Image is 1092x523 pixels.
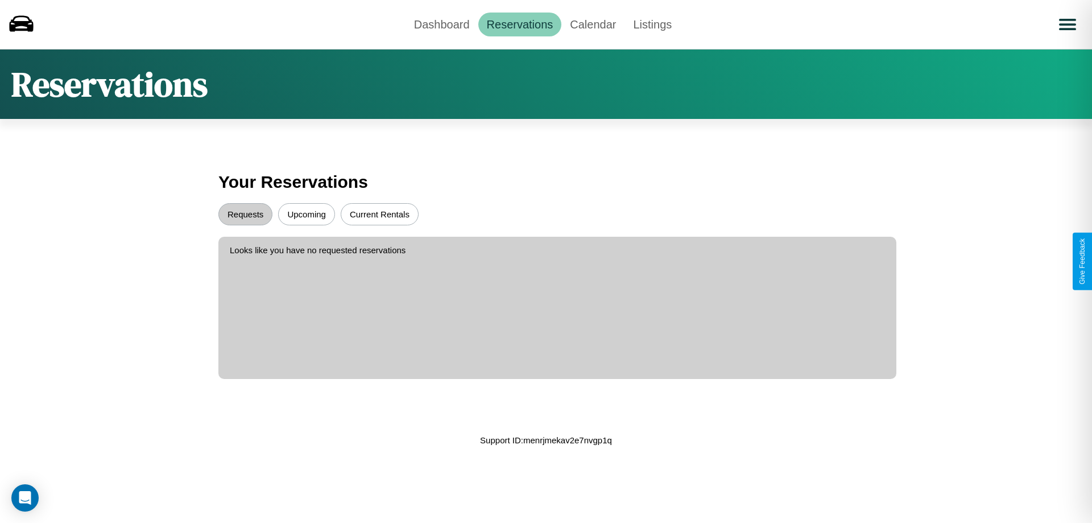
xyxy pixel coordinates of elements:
[341,203,419,225] button: Current Rentals
[478,13,562,36] a: Reservations
[230,242,885,258] p: Looks like you have no requested reservations
[480,433,612,448] p: Support ID: menrjmekav2e7nvgp1q
[1078,238,1086,285] div: Give Feedback
[624,13,680,36] a: Listings
[1052,9,1083,40] button: Open menu
[11,484,39,512] div: Open Intercom Messenger
[218,203,272,225] button: Requests
[218,167,874,197] h3: Your Reservations
[11,61,208,108] h1: Reservations
[406,13,478,36] a: Dashboard
[561,13,624,36] a: Calendar
[278,203,335,225] button: Upcoming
